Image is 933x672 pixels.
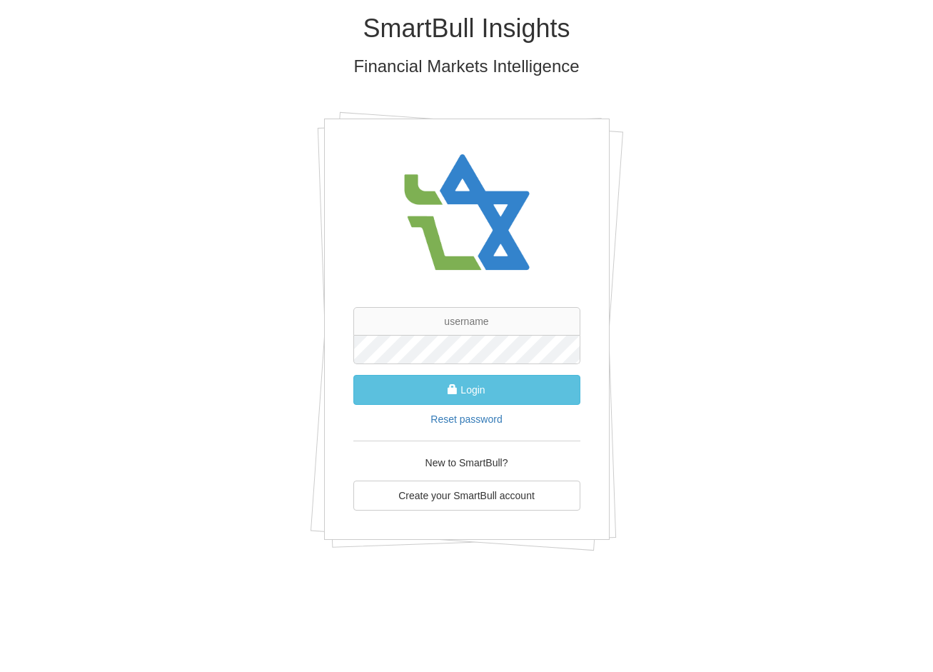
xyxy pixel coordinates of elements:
h1: SmartBull Insights [49,14,884,43]
input: username [353,307,580,336]
img: avatar [395,141,538,286]
span: New to SmartBull? [425,457,508,468]
a: Create your SmartBull account [353,481,580,511]
a: Reset password [430,413,502,425]
button: Login [353,375,580,405]
h3: Financial Markets Intelligence [49,57,884,76]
